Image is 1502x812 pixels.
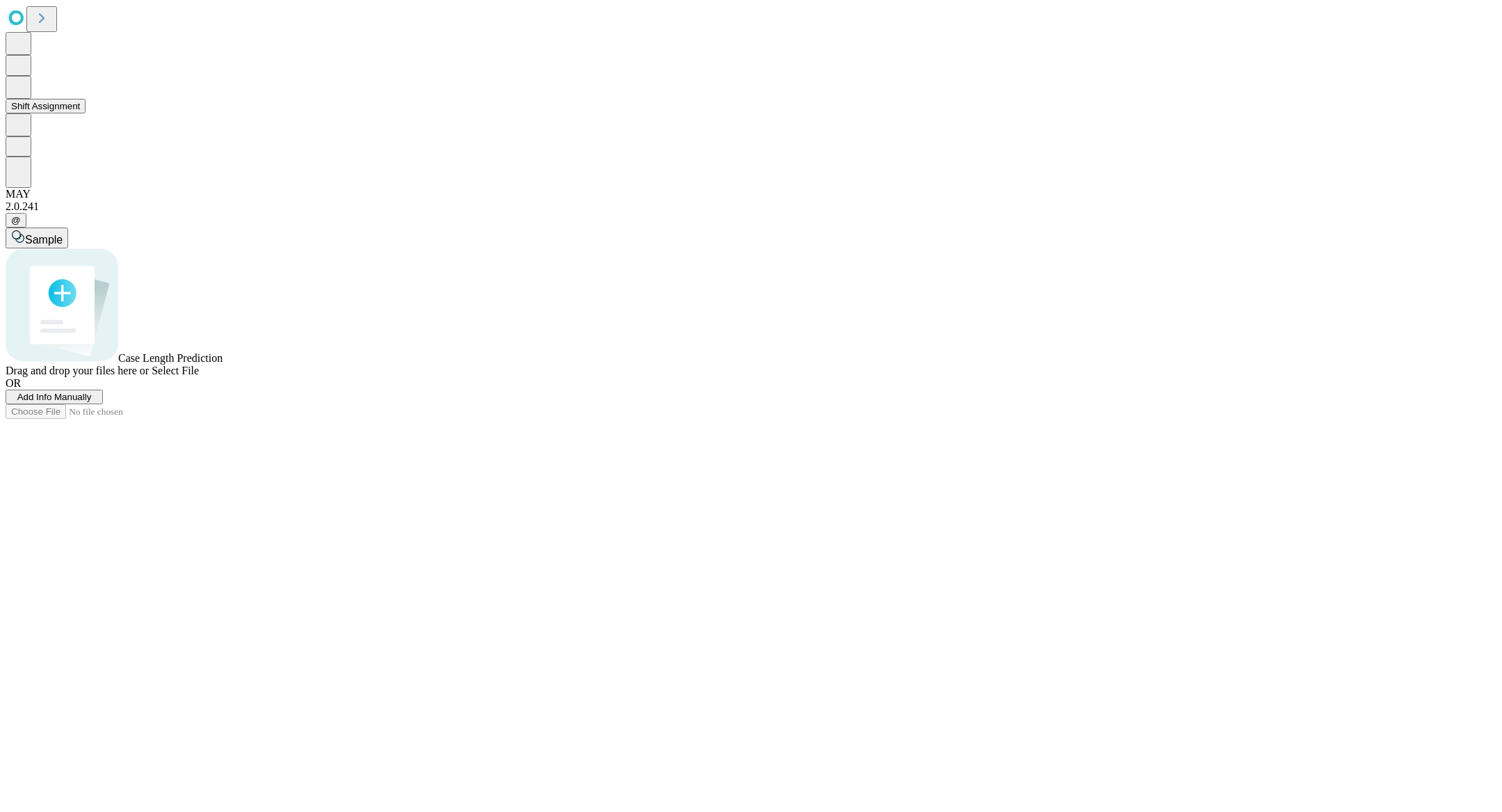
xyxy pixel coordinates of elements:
[6,99,86,113] button: Shift Assignment
[6,188,1496,200] div: MAY
[118,352,223,364] span: Case Length Prediction
[6,213,26,228] button: @
[152,365,199,376] span: Select File
[6,365,149,376] span: Drag and drop your files here or
[17,392,92,402] span: Add Info Manually
[25,234,63,246] span: Sample
[6,200,1496,213] div: 2.0.241
[6,390,103,404] button: Add Info Manually
[6,377,21,389] span: OR
[11,215,21,225] span: @
[6,228,68,248] button: Sample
